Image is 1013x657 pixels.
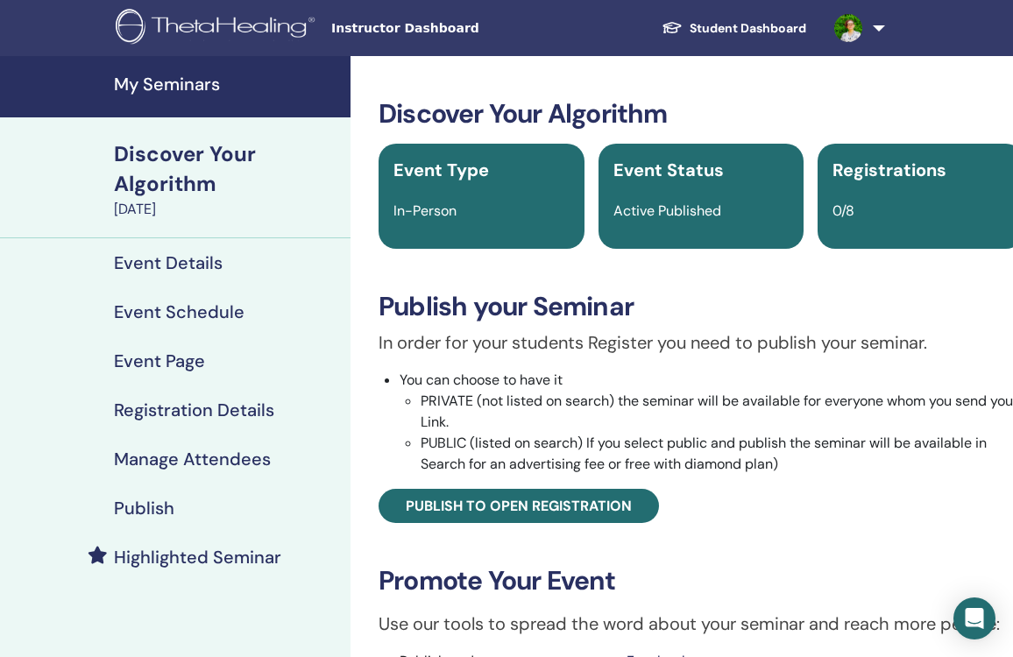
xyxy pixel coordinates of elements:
[953,597,995,639] div: Open Intercom Messenger
[393,201,457,220] span: In-Person
[103,139,351,220] a: Discover Your Algorithm[DATE]
[114,139,340,199] div: Discover Your Algorithm
[613,201,721,220] span: Active Published
[114,301,244,322] h4: Event Schedule
[114,449,271,470] h4: Manage Attendees
[832,201,854,220] span: 0/8
[114,350,205,371] h4: Event Page
[114,252,223,273] h4: Event Details
[331,19,594,38] span: Instructor Dashboard
[114,74,340,95] h4: My Seminars
[613,159,724,181] span: Event Status
[379,489,659,523] a: Publish to open registration
[834,14,862,42] img: default.jpg
[832,159,946,181] span: Registrations
[406,497,632,515] span: Publish to open registration
[116,9,321,48] img: logo.png
[662,20,683,35] img: graduation-cap-white.svg
[114,199,340,220] div: [DATE]
[114,547,281,568] h4: Highlighted Seminar
[393,159,489,181] span: Event Type
[648,12,820,45] a: Student Dashboard
[114,498,174,519] h4: Publish
[114,399,274,420] h4: Registration Details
